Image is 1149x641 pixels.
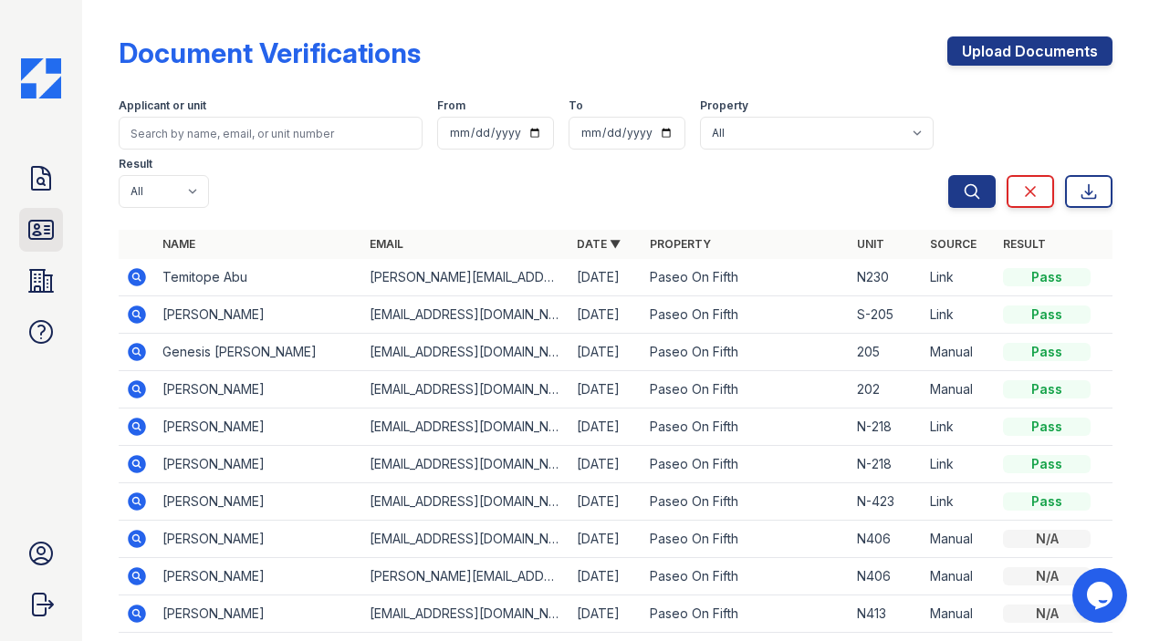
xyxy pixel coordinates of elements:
[850,259,923,296] td: N230
[1003,455,1091,473] div: Pass
[947,36,1112,66] a: Upload Documents
[569,521,642,558] td: [DATE]
[642,408,850,446] td: Paseo On Fifth
[1003,237,1046,251] a: Result
[155,595,362,633] td: [PERSON_NAME]
[569,259,642,296] td: [DATE]
[700,98,748,113] label: Property
[923,521,996,558] td: Manual
[155,371,362,408] td: [PERSON_NAME]
[923,408,996,446] td: Link
[155,483,362,521] td: [PERSON_NAME]
[362,483,569,521] td: [EMAIL_ADDRESS][DOMAIN_NAME]
[1003,418,1091,436] div: Pass
[1003,305,1091,324] div: Pass
[370,237,403,251] a: Email
[642,483,850,521] td: Paseo On Fifth
[1003,380,1091,398] div: Pass
[119,98,206,113] label: Applicant or unit
[650,237,711,251] a: Property
[923,371,996,408] td: Manual
[362,446,569,483] td: [EMAIL_ADDRESS][DOMAIN_NAME]
[642,371,850,408] td: Paseo On Fifth
[1003,605,1091,623] div: N/A
[362,334,569,371] td: [EMAIL_ADDRESS][DOMAIN_NAME]
[569,334,642,371] td: [DATE]
[155,296,362,334] td: [PERSON_NAME]
[437,98,465,113] label: From
[850,483,923,521] td: N-423
[119,36,421,69] div: Document Verifications
[930,237,977,251] a: Source
[923,259,996,296] td: Link
[642,595,850,633] td: Paseo On Fifth
[923,334,996,371] td: Manual
[362,595,569,633] td: [EMAIL_ADDRESS][DOMAIN_NAME]
[577,237,621,251] a: Date ▼
[569,408,642,446] td: [DATE]
[155,408,362,446] td: [PERSON_NAME]
[850,371,923,408] td: 202
[362,408,569,446] td: [EMAIL_ADDRESS][DOMAIN_NAME]
[850,296,923,334] td: S-205
[362,371,569,408] td: [EMAIL_ADDRESS][DOMAIN_NAME]
[850,408,923,446] td: N-218
[362,259,569,296] td: [PERSON_NAME][EMAIL_ADDRESS][DOMAIN_NAME]
[155,558,362,595] td: [PERSON_NAME]
[642,296,850,334] td: Paseo On Fifth
[850,446,923,483] td: N-218
[850,334,923,371] td: 205
[923,446,996,483] td: Link
[569,446,642,483] td: [DATE]
[1003,567,1091,585] div: N/A
[569,483,642,521] td: [DATE]
[569,595,642,633] td: [DATE]
[1003,268,1091,286] div: Pass
[162,237,195,251] a: Name
[1003,530,1091,548] div: N/A
[642,334,850,371] td: Paseo On Fifth
[569,558,642,595] td: [DATE]
[155,446,362,483] td: [PERSON_NAME]
[362,521,569,558] td: [EMAIL_ADDRESS][DOMAIN_NAME]
[155,259,362,296] td: Temitope Abu
[155,521,362,558] td: [PERSON_NAME]
[923,558,996,595] td: Manual
[119,157,152,171] label: Result
[850,595,923,633] td: N413
[850,558,923,595] td: N406
[21,58,61,98] img: CE_Icon_Blue-c292c112584629df590d857e76928e9f676e5b41ef8f769ba2f05ee15b207248.png
[642,521,850,558] td: Paseo On Fifth
[1003,492,1091,511] div: Pass
[1072,568,1131,623] iframe: chat widget
[1003,343,1091,361] div: Pass
[923,595,996,633] td: Manual
[850,521,923,558] td: N406
[642,259,850,296] td: Paseo On Fifth
[642,558,850,595] td: Paseo On Fifth
[569,371,642,408] td: [DATE]
[155,334,362,371] td: Genesis [PERSON_NAME]
[569,296,642,334] td: [DATE]
[642,446,850,483] td: Paseo On Fifth
[569,98,583,113] label: To
[923,296,996,334] td: Link
[119,117,423,150] input: Search by name, email, or unit number
[362,296,569,334] td: [EMAIL_ADDRESS][DOMAIN_NAME]
[362,558,569,595] td: [PERSON_NAME][EMAIL_ADDRESS][DOMAIN_NAME]
[923,483,996,521] td: Link
[857,237,884,251] a: Unit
